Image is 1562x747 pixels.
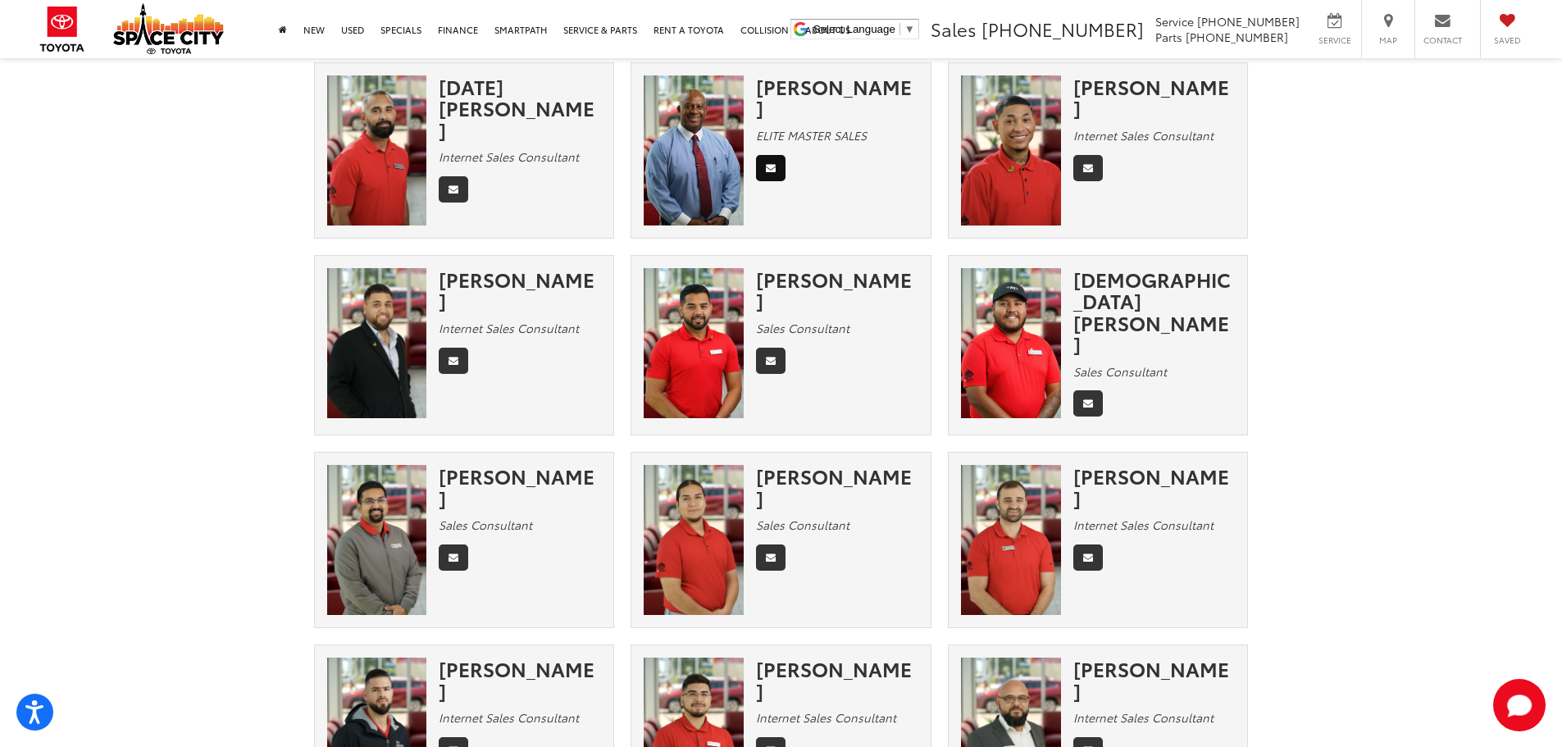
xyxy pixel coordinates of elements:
span: [PHONE_NUMBER] [1197,13,1300,30]
button: Toggle Chat Window [1493,679,1546,731]
span: Service [1316,34,1353,46]
em: ELITE MASTER SALES [756,127,867,143]
div: [PERSON_NAME] [756,465,918,508]
img: Marcus Stewart [961,75,1061,225]
span: Select Language [813,23,895,35]
em: Internet Sales Consultant [1073,127,1214,143]
a: Email [1073,544,1103,571]
em: Internet Sales Consultant [1073,709,1214,726]
em: Sales Consultant [1073,363,1167,380]
img: Andrew Irizarry [327,268,427,418]
em: Sales Consultant [756,320,849,336]
span: Saved [1489,34,1525,46]
img: Reece Meyer [961,465,1061,615]
a: Email [756,544,786,571]
div: [PERSON_NAME] [756,268,918,312]
span: Parts [1155,29,1182,45]
em: Internet Sales Consultant [756,709,896,726]
em: Sales Consultant [756,517,849,533]
span: Service [1155,13,1194,30]
span: Contact [1423,34,1462,46]
em: Internet Sales Consultant [439,148,579,165]
img: Cesar Vasquez [644,268,744,418]
em: Sales Consultant [439,517,532,533]
span: Map [1370,34,1406,46]
div: [PERSON_NAME] [1073,75,1236,119]
div: [DATE][PERSON_NAME] [439,75,601,140]
img: Syed Ahmed [327,465,427,615]
span: ▼ [904,23,915,35]
img: LEONARD BELL [644,75,744,225]
a: Email [1073,390,1103,417]
img: Space City Toyota [113,3,224,54]
div: [PERSON_NAME] [439,268,601,312]
div: [PERSON_NAME] [439,658,601,701]
img: Noel Licon [327,75,427,225]
a: Email [756,348,786,374]
div: [PERSON_NAME] [756,75,918,119]
a: Email [439,544,468,571]
span: [PHONE_NUMBER] [981,16,1144,42]
a: Email [439,176,468,203]
span: Sales [931,16,977,42]
em: Internet Sales Consultant [439,320,579,336]
img: Jesuz Farias [961,268,1061,418]
em: Internet Sales Consultant [1073,517,1214,533]
div: [PERSON_NAME] [1073,465,1236,508]
a: Email [756,155,786,181]
a: Email [1073,155,1103,181]
span: [PHONE_NUMBER] [1186,29,1288,45]
em: Internet Sales Consultant [439,709,579,726]
div: [PERSON_NAME] [756,658,918,701]
div: [DEMOGRAPHIC_DATA][PERSON_NAME] [1073,268,1236,355]
img: Giovanni Puga [644,465,744,615]
div: [PERSON_NAME] [439,465,601,508]
div: [PERSON_NAME] [1073,658,1236,701]
a: Email [439,348,468,374]
svg: Start Chat [1493,679,1546,731]
a: Select Language​ [813,23,915,35]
